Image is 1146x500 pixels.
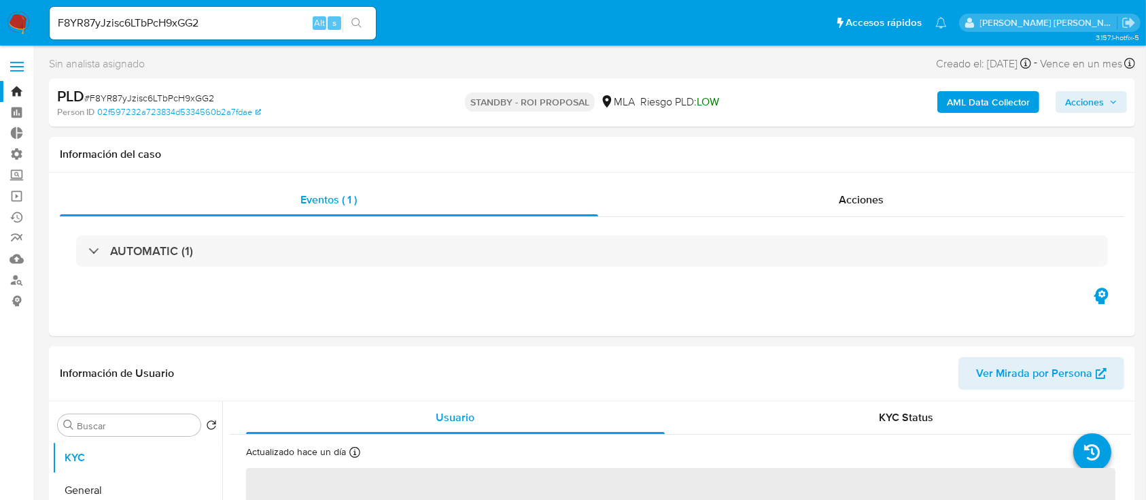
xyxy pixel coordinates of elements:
a: 02f597232a723834d5334560b2a7fdae [97,106,261,118]
h1: Información de Usuario [60,367,174,380]
div: MLA [600,95,635,110]
input: Buscar [77,420,195,432]
button: Volver al orden por defecto [206,420,217,435]
span: Usuario [436,410,474,425]
span: KYC Status [879,410,933,425]
span: s [332,16,336,29]
span: Accesos rápidos [846,16,922,30]
a: Salir [1122,16,1136,30]
div: Creado el: [DATE] [936,54,1031,73]
h1: Información del caso [60,148,1124,161]
span: - [1034,54,1037,73]
button: Ver Mirada por Persona [958,357,1124,390]
span: Eventos ( 1 ) [300,192,357,207]
p: STANDBY - ROI PROPOSAL [465,93,595,112]
h3: AUTOMATIC (1) [110,244,193,259]
span: Ver Mirada por Persona [976,357,1092,390]
b: PLD [57,85,84,107]
a: Notificaciones [935,17,947,29]
span: Acciones [1065,91,1104,113]
button: Buscar [63,420,74,431]
button: Acciones [1056,91,1127,113]
b: Person ID [57,106,94,118]
div: AUTOMATIC (1) [76,235,1108,267]
span: Acciones [839,192,884,207]
button: AML Data Collector [937,91,1039,113]
button: KYC [52,441,222,474]
span: Vence en un mes [1040,56,1122,71]
span: Alt [314,16,325,29]
button: search-icon [343,14,370,33]
b: AML Data Collector [947,91,1030,113]
p: emmanuel.vitiello@mercadolibre.com [980,16,1117,29]
span: LOW [697,94,719,110]
span: # F8YR87yJzisc6LTbPcH9xGG2 [84,91,214,105]
span: Riesgo PLD: [640,95,719,110]
span: Sin analista asignado [49,56,145,71]
p: Actualizado hace un día [246,446,346,459]
input: Buscar usuario o caso... [50,14,376,32]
